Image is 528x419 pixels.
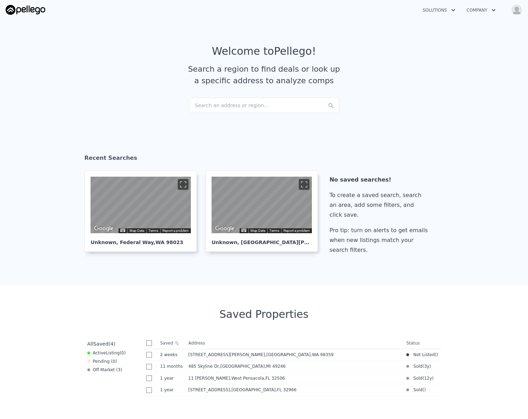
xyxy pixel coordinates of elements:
[436,352,438,358] span: )
[160,387,183,393] time: 2024-07-12 19:42
[186,338,404,349] th: Address
[424,364,429,369] time: 2022-10-03 10:07
[429,364,431,369] span: )
[129,228,144,233] button: Map Data
[178,179,188,190] button: Toggle fullscreen view
[160,364,183,369] time: 2024-10-30 04:35
[188,352,265,357] span: [STREET_ADDRESS][PERSON_NAME]
[299,179,309,190] button: Toggle fullscreen view
[93,350,126,356] span: Active ( 0 )
[409,387,424,393] span: Sold (
[417,4,461,17] button: Solutions
[219,364,288,369] span: , [GEOGRAPHIC_DATA]
[424,375,432,381] time: 2013-05-14 13:00
[212,177,312,233] div: Street View
[212,233,312,246] div: Unknown , [GEOGRAPHIC_DATA][PERSON_NAME]
[158,338,186,349] th: Saved
[120,229,125,232] button: Keyboard shortcuts
[403,338,441,349] th: Status
[276,387,296,392] span: , FL 32966
[91,233,191,246] div: Unknown , Federal Way
[189,98,339,113] div: Search an address or region...
[93,341,108,347] span: Saved
[92,224,115,233] a: Open this area in Google Maps (opens a new window)
[329,225,430,255] div: Pro tip: turn on alerts to get emails when new listings match your search filters.
[230,376,288,381] span: , West Pensacola
[206,171,323,252] a: Map Unknown, [GEOGRAPHIC_DATA][PERSON_NAME]
[329,190,430,220] div: To create a saved search, search an area, add some filters, and click save.
[409,375,424,381] span: Sold (
[424,387,426,393] span: )
[212,45,316,58] div: Welcome to Pellego !
[213,224,236,233] a: Open this area in Google Maps (opens a new window)
[511,4,522,15] img: avatar
[87,340,115,347] div: All ( 4 )
[409,364,424,369] span: Sold (
[269,229,279,233] a: Terms (opens in new tab)
[92,224,115,233] img: Google
[188,376,230,381] span: 11 [PERSON_NAME]
[85,171,202,252] a: Map Unknown, Federal Way,WA 98023
[6,5,45,15] img: Pellego
[329,175,430,185] div: No saved searches!
[87,359,117,364] div: Pending ( 0 )
[461,4,501,17] button: Company
[162,229,189,233] a: Report a problem
[85,148,444,171] div: Recent Searches
[250,228,265,233] button: Map Data
[241,229,246,232] button: Keyboard shortcuts
[188,364,219,369] span: 485 Skyline Dr
[213,224,236,233] img: Google
[265,352,336,357] span: , [GEOGRAPHIC_DATA]
[186,63,343,86] div: Search a region to find deals or look up a specific address to analyze comps
[283,229,310,233] a: Report a problem
[87,367,122,373] div: Off Market ( 3 )
[409,352,436,358] span: Not Listed (
[160,352,183,358] time: 2025-09-16 02:53
[148,229,158,233] a: Terms (opens in new tab)
[91,177,191,233] div: Street View
[310,352,333,357] span: , WA 98359
[154,240,183,245] span: , WA 98023
[188,387,230,392] span: [STREET_ADDRESS]
[85,308,444,321] div: Saved Properties
[230,387,299,392] span: , [GEOGRAPHIC_DATA]
[265,364,286,369] span: , MI 49246
[160,375,183,381] time: 2024-09-03 18:59
[432,375,434,381] span: )
[106,351,120,355] span: Listing
[264,376,285,381] span: , FL 32506
[91,177,191,233] div: Map
[212,177,312,233] div: Map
